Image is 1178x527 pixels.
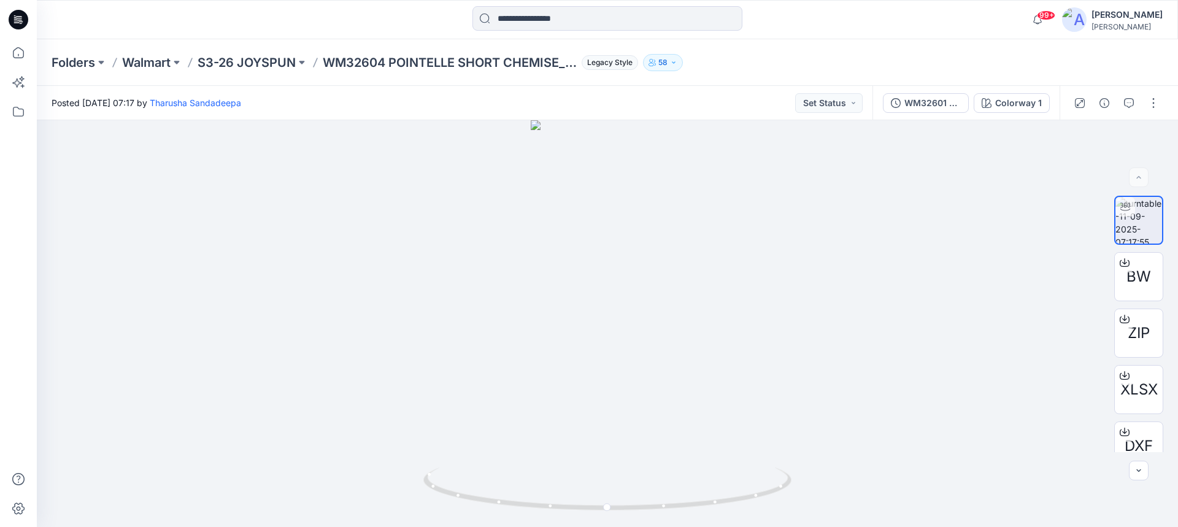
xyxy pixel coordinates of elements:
[1115,197,1162,244] img: turntable-11-09-2025-07:17:55
[1091,7,1163,22] div: [PERSON_NAME]
[1037,10,1055,20] span: 99+
[582,55,638,70] span: Legacy Style
[643,54,683,71] button: 58
[198,54,296,71] a: S3-26 JOYSPUN
[658,56,668,69] p: 58
[122,54,171,71] a: Walmart
[150,98,241,108] a: Tharusha Sandadeepa
[1125,435,1153,457] span: DXF
[323,54,577,71] p: WM32604 POINTELLE SHORT CHEMISE_DEV_REV1
[904,96,961,110] div: WM32601 POINTELLE TANK_REV1
[577,54,638,71] button: Legacy Style
[1062,7,1087,32] img: avatar
[974,93,1050,113] button: Colorway 1
[995,96,1042,110] div: Colorway 1
[1091,22,1163,31] div: [PERSON_NAME]
[1128,322,1150,344] span: ZIP
[1095,93,1114,113] button: Details
[883,93,969,113] button: WM32601 POINTELLE TANK_REV1
[1126,266,1151,288] span: BW
[1120,379,1158,401] span: XLSX
[52,54,95,71] a: Folders
[52,96,241,109] span: Posted [DATE] 07:17 by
